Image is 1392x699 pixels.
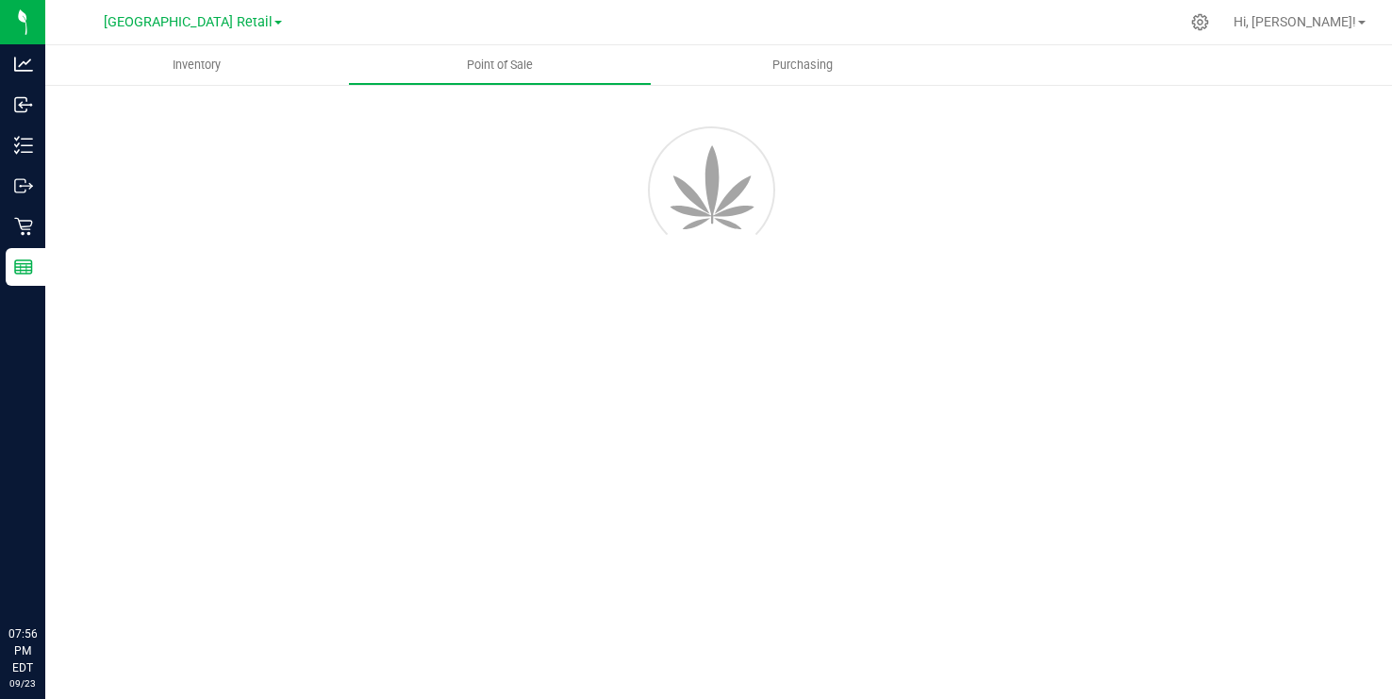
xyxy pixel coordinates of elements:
[348,45,651,85] a: Point of Sale
[14,258,33,276] inline-svg: Reports
[1188,13,1212,31] div: Manage settings
[1234,14,1356,29] span: Hi, [PERSON_NAME]!
[14,55,33,74] inline-svg: Analytics
[104,14,273,30] span: [GEOGRAPHIC_DATA] Retail
[8,625,37,676] p: 07:56 PM EDT
[14,176,33,195] inline-svg: Outbound
[14,217,33,236] inline-svg: Retail
[8,676,37,691] p: 09/23
[652,45,954,85] a: Purchasing
[14,95,33,114] inline-svg: Inbound
[14,136,33,155] inline-svg: Inventory
[45,45,348,85] a: Inventory
[441,57,558,74] span: Point of Sale
[147,57,246,74] span: Inventory
[747,57,858,74] span: Purchasing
